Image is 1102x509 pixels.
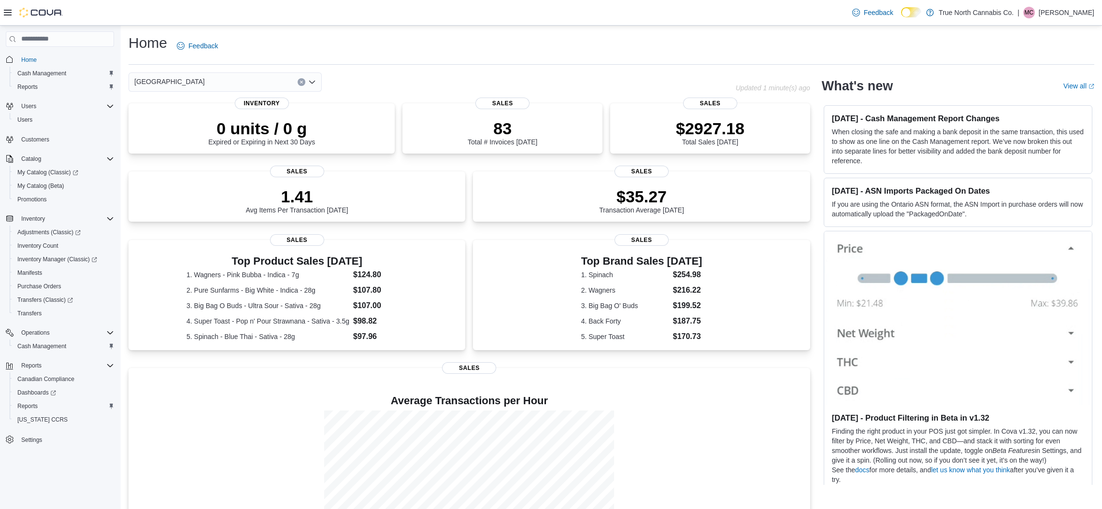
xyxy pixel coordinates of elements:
p: 83 [468,119,537,138]
span: My Catalog (Classic) [14,167,114,178]
a: Customers [17,134,53,145]
span: Adjustments (Classic) [17,228,81,236]
span: MC [1025,7,1034,18]
button: Manifests [10,266,118,280]
button: Inventory [2,212,118,226]
dt: 2. Pure Sunfarms - Big White - Indica - 28g [186,285,349,295]
button: Clear input [298,78,305,86]
a: Transfers (Classic) [14,294,77,306]
a: Transfers (Classic) [10,293,118,307]
a: Purchase Orders [14,281,65,292]
button: Users [2,99,118,113]
nav: Complex example [6,49,114,472]
div: Total Sales [DATE] [676,119,744,146]
button: Users [10,113,118,127]
button: Cash Management [10,67,118,80]
span: Customers [21,136,49,143]
span: Manifests [14,267,114,279]
span: [US_STATE] CCRS [17,416,68,424]
dd: $107.80 [353,284,407,296]
span: Sales [270,234,324,246]
span: Reports [17,402,38,410]
p: If you are using the Ontario ASN format, the ASN Import in purchase orders will now automatically... [832,199,1084,219]
span: Sales [615,166,669,177]
a: Manifests [14,267,46,279]
span: Settings [21,436,42,444]
dd: $199.52 [673,300,702,311]
span: Washington CCRS [14,414,114,425]
button: [US_STATE] CCRS [10,413,118,426]
span: Reports [14,81,114,93]
button: Users [17,100,40,112]
a: Reports [14,81,42,93]
em: Beta Features [992,447,1035,454]
span: Dashboards [14,387,114,398]
button: Cash Management [10,339,118,353]
span: Settings [17,433,114,445]
span: Inventory Manager (Classic) [14,254,114,265]
span: Home [21,56,37,64]
span: Sales [442,362,496,374]
input: Dark Mode [901,7,921,17]
button: Inventory [17,213,49,225]
button: Open list of options [308,78,316,86]
dt: 2. Wagners [581,285,669,295]
dd: $124.80 [353,269,407,281]
span: Adjustments (Classic) [14,226,114,238]
p: $2927.18 [676,119,744,138]
dt: 4. Back Forty [581,316,669,326]
p: 1.41 [246,187,348,206]
h4: Average Transactions per Hour [136,395,802,407]
div: Matthew Cross [1023,7,1035,18]
a: docs [855,466,870,474]
span: Inventory [235,98,289,109]
button: My Catalog (Beta) [10,179,118,193]
img: Cova [19,8,63,17]
span: Operations [21,329,50,337]
a: [US_STATE] CCRS [14,414,72,425]
p: [PERSON_NAME] [1039,7,1094,18]
p: When closing the safe and making a bank deposit in the same transaction, this used to show as one... [832,127,1084,166]
span: Users [17,100,114,112]
div: Total # Invoices [DATE] [468,119,537,146]
button: Customers [2,132,118,146]
p: | [1017,7,1019,18]
a: Feedback [173,36,222,56]
button: Catalog [17,153,45,165]
span: Reports [17,83,38,91]
span: Cash Management [14,340,114,352]
span: Promotions [17,196,47,203]
p: True North Cannabis Co. [939,7,1014,18]
button: Reports [10,399,118,413]
button: Reports [10,80,118,94]
button: Canadian Compliance [10,372,118,386]
a: Home [17,54,41,66]
h3: Top Product Sales [DATE] [186,255,407,267]
p: See the for more details, and after you’ve given it a try. [832,465,1084,484]
span: My Catalog (Classic) [17,169,78,176]
a: let us know what you think [931,466,1010,474]
span: Canadian Compliance [17,375,74,383]
dt: 5. Spinach - Blue Thai - Sativa - 28g [186,332,349,341]
a: Promotions [14,194,51,205]
span: Purchase Orders [14,281,114,292]
span: Sales [683,98,737,109]
span: Inventory [21,215,45,223]
button: Reports [2,359,118,372]
svg: External link [1088,84,1094,89]
span: Customers [17,133,114,145]
p: $35.27 [599,187,684,206]
span: Feedback [864,8,893,17]
span: Inventory Count [17,242,58,250]
span: My Catalog (Beta) [17,182,64,190]
h3: [DATE] - Product Filtering in Beta in v1.32 [832,413,1084,423]
span: Users [17,116,32,124]
a: Reports [14,400,42,412]
h3: Top Brand Sales [DATE] [581,255,702,267]
dt: 5. Super Toast [581,332,669,341]
span: Inventory Manager (Classic) [17,255,97,263]
a: Users [14,114,36,126]
a: Adjustments (Classic) [14,226,85,238]
p: 0 units / 0 g [208,119,315,138]
span: Transfers (Classic) [17,296,73,304]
